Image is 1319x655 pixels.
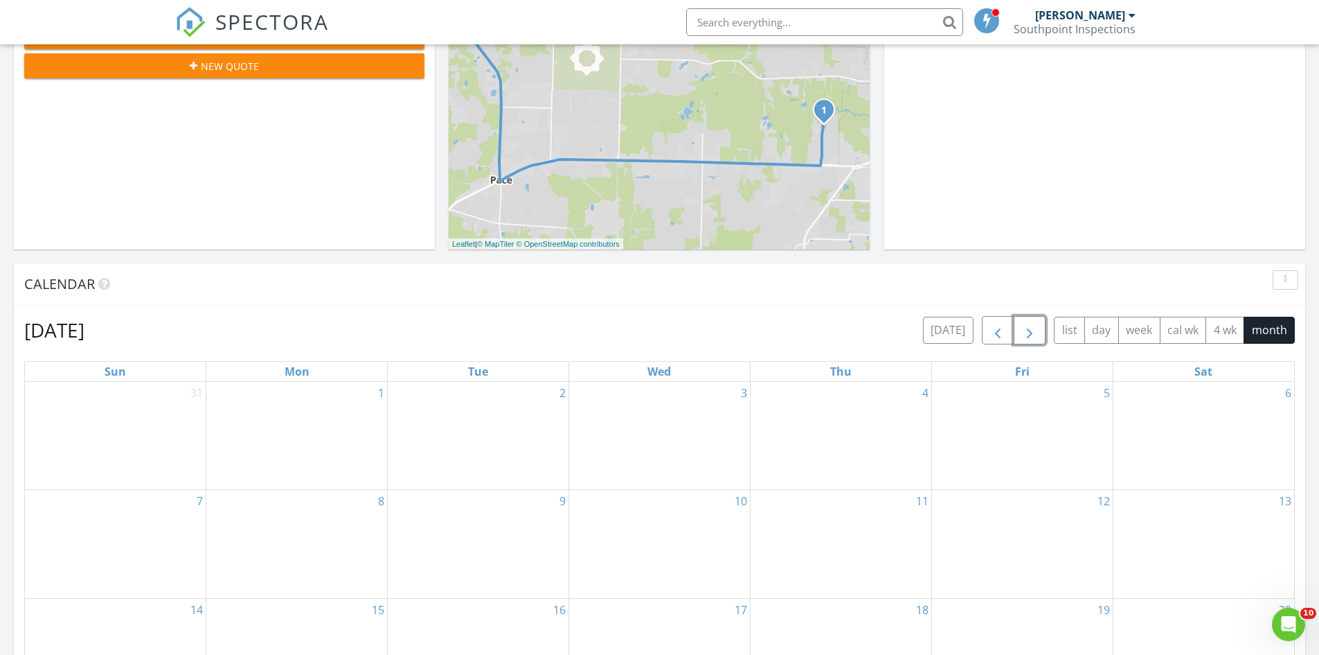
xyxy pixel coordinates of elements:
span: Calendar [24,274,95,293]
a: Go to September 12, 2025 [1095,490,1113,512]
td: Go to September 1, 2025 [206,382,388,490]
div: | [449,238,623,250]
a: Saturday [1192,362,1215,381]
a: Monday [282,362,312,381]
a: Go to September 5, 2025 [1101,382,1113,404]
a: Go to September 15, 2025 [369,599,387,621]
a: Wednesday [645,362,674,381]
td: Go to September 11, 2025 [750,490,931,599]
td: Go to September 6, 2025 [1113,382,1294,490]
button: 4 wk [1205,317,1244,344]
a: Go to September 9, 2025 [557,490,568,512]
button: month [1244,317,1295,344]
span: SPECTORA [215,7,329,36]
span: New Quote [201,59,259,73]
div: 4850 Anna Simpson Rd, Milton, FL 32583 [824,110,832,118]
a: Go to September 18, 2025 [913,599,931,621]
button: week [1118,317,1160,344]
a: SPECTORA [175,19,329,48]
a: Go to September 8, 2025 [375,490,387,512]
button: Next month [1014,316,1046,344]
div: Southpoint Inspections [1014,22,1136,36]
a: © MapTiler [477,240,514,248]
button: day [1084,317,1119,344]
td: Go to September 5, 2025 [931,382,1113,490]
td: Go to September 4, 2025 [750,382,931,490]
a: Go to September 19, 2025 [1095,599,1113,621]
a: Go to September 11, 2025 [913,490,931,512]
input: Search everything... [686,8,963,36]
button: list [1054,317,1085,344]
a: Go to September 16, 2025 [550,599,568,621]
td: Go to September 8, 2025 [206,490,388,599]
button: New Quote [24,53,424,78]
td: Go to August 31, 2025 [25,382,206,490]
button: Previous month [982,316,1014,344]
td: Go to September 3, 2025 [569,382,751,490]
a: Go to September 13, 2025 [1276,490,1294,512]
td: Go to September 12, 2025 [931,490,1113,599]
button: [DATE] [923,317,973,344]
a: Go to September 14, 2025 [188,599,206,621]
a: Go to September 1, 2025 [375,382,387,404]
a: Go to September 17, 2025 [732,599,750,621]
td: Go to September 7, 2025 [25,490,206,599]
td: Go to September 9, 2025 [388,490,569,599]
a: Go to September 3, 2025 [738,382,750,404]
a: Go to September 4, 2025 [919,382,931,404]
td: Go to September 2, 2025 [388,382,569,490]
a: Go to August 31, 2025 [188,382,206,404]
img: The Best Home Inspection Software - Spectora [175,7,206,37]
a: © OpenStreetMap contributors [517,240,620,248]
a: Tuesday [465,362,491,381]
div: [PERSON_NAME] [1035,8,1125,22]
iframe: Intercom live chat [1272,608,1305,641]
a: Thursday [827,362,854,381]
a: Go to September 20, 2025 [1276,599,1294,621]
a: Go to September 6, 2025 [1282,382,1294,404]
td: Go to September 13, 2025 [1113,490,1294,599]
i: 1 [821,106,827,116]
td: Go to September 10, 2025 [569,490,751,599]
a: Go to September 2, 2025 [557,382,568,404]
a: Friday [1012,362,1032,381]
span: 10 [1300,608,1316,619]
a: Leaflet [452,240,475,248]
a: Go to September 7, 2025 [194,490,206,512]
a: Sunday [102,362,129,381]
button: cal wk [1160,317,1207,344]
a: Go to September 10, 2025 [732,490,750,512]
h2: [DATE] [24,316,84,344]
